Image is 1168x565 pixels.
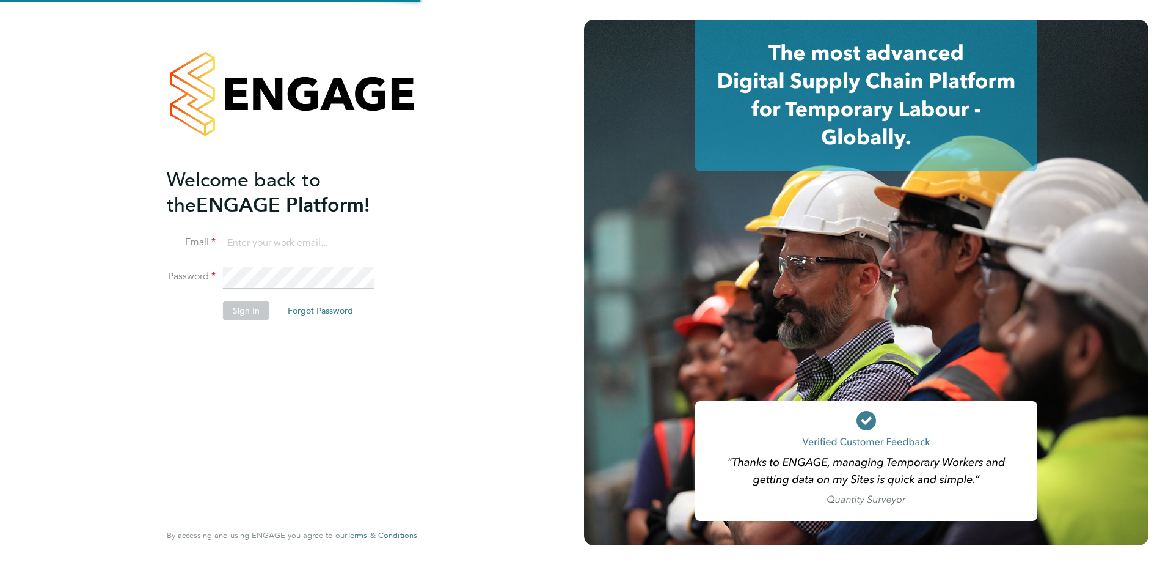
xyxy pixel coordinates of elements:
label: Email [167,236,216,249]
h2: ENGAGE Platform! [167,168,405,218]
span: By accessing and using ENGAGE you agree to our [167,530,417,541]
a: Terms & Conditions [347,531,417,541]
button: Sign In [223,301,269,320]
button: Forgot Password [278,301,363,320]
input: Enter your work email... [223,232,374,254]
span: Welcome back to the [167,168,321,217]
label: Password [167,270,216,283]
